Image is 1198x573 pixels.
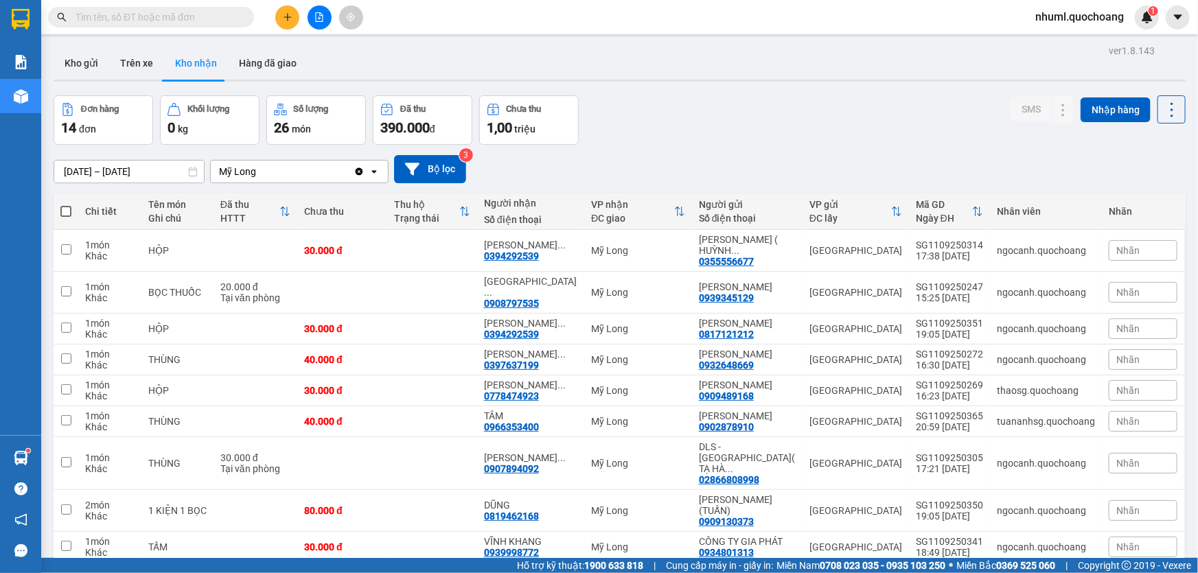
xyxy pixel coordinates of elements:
button: caret-down [1166,5,1190,30]
div: Người nhận [484,198,577,209]
div: TẤM [148,541,207,552]
div: ngocanh.quochoang [997,245,1095,256]
div: Mỹ Long [591,541,685,552]
div: 0394292539 [484,329,539,340]
div: 30.000 đ [304,385,380,396]
div: Mỹ Long [591,458,685,469]
img: warehouse-icon [14,89,28,104]
strong: 1900 633 818 [584,560,643,571]
div: [PERSON_NAME] [12,28,151,45]
span: kg [178,124,188,135]
div: 0819462168 [484,511,539,522]
div: Người gửi [699,199,796,210]
div: Mỹ Long [591,354,685,365]
div: VP nhận [591,199,674,210]
div: 1 món [85,349,135,360]
strong: 0369 525 060 [996,560,1055,571]
button: file-add [308,5,332,30]
div: Khác [85,421,135,432]
span: 1 [1151,6,1155,16]
div: Mỹ Long [591,287,685,298]
span: notification [14,513,27,526]
div: Khác [85,390,135,401]
span: message [14,544,27,557]
button: Bộ lọc [394,155,466,183]
div: Tại văn phòng [220,292,290,303]
div: 0939345129 [699,292,754,303]
span: 0 [168,119,175,136]
span: question-circle [14,482,27,495]
button: plus [275,5,299,30]
div: 0932648669 [699,360,754,371]
button: SMS [1011,97,1052,121]
div: 1 món [85,379,135,390]
span: plus [283,12,292,22]
input: Tìm tên, số ĐT hoặc mã đơn [76,10,238,25]
span: Hỗ trợ kỹ thuật: [517,558,643,573]
div: TỔ 27 ẤP BÌNH LINH [GEOGRAPHIC_DATA] [12,64,151,97]
div: 0902878910 [699,421,754,432]
div: 30.000 đ [220,452,290,463]
div: ĐC lấy [809,213,891,224]
span: Nhãn [1116,458,1140,469]
span: ... [731,245,739,256]
span: Gửi: [12,13,33,27]
div: 80.000 đ [304,505,380,516]
button: Khối lượng0kg [160,95,260,145]
span: ... [557,452,566,463]
span: Miền Nam [776,558,945,573]
div: SG1109250351 [916,318,983,329]
span: Nhãn [1116,323,1140,334]
img: solution-icon [14,55,28,69]
input: Selected Mỹ Long. [257,165,259,178]
span: triệu [514,124,535,135]
span: | [1065,558,1068,573]
div: Khối lượng [187,104,229,114]
div: Mã GD [916,199,972,210]
span: Cung cấp máy in - giấy in: [666,558,773,573]
div: CÔNG TY GIA PHÁT [699,536,796,547]
div: HỘP [148,385,207,396]
span: 14 [61,119,76,136]
strong: 0708 023 035 - 0935 103 250 [820,560,945,571]
div: Khác [85,329,135,340]
span: Nhãn [1116,541,1140,552]
span: Nhãn [1116,287,1140,298]
span: ... [557,349,566,360]
div: VĨNH KHANG [484,536,577,547]
sup: 1 [1149,6,1158,16]
div: TRƯƠNG THỊ HUỲNH NHƯ [699,410,796,421]
span: Nhãn [1116,505,1140,516]
div: tuananhsg.quochoang [997,416,1095,427]
div: THÙNG [148,354,207,365]
button: Kho nhận [164,47,228,80]
span: aim [346,12,356,22]
div: 17:21 [DATE] [916,463,983,474]
div: 02866808998 [699,474,759,485]
div: THÙNG [148,416,207,427]
div: ngocanh.quochoang [997,505,1095,516]
div: Đã thu [400,104,426,114]
div: ngocanh.quochoang [997,541,1095,552]
div: 40.000 đ [304,416,380,427]
span: Nhãn [1116,354,1140,365]
div: ngocanh.quochoang [997,323,1095,334]
button: Kho gửi [54,47,109,80]
span: 26 [274,119,289,136]
div: 19:05 [DATE] [916,511,983,522]
span: ... [557,379,566,390]
span: search [57,12,67,22]
button: aim [339,5,363,30]
sup: 3 [459,148,473,162]
div: Tên món [148,199,207,210]
th: Toggle SortBy [803,194,909,230]
div: Thu hộ [394,199,459,210]
span: Miền Bắc [956,558,1055,573]
div: 0778474923 [484,390,539,401]
div: SG1109250350 [916,500,983,511]
div: ĐC giao [591,213,674,224]
div: 30.000 đ [304,541,380,552]
div: Mỹ Long [219,165,256,178]
span: món [292,124,311,135]
div: Ghi chú [148,213,207,224]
